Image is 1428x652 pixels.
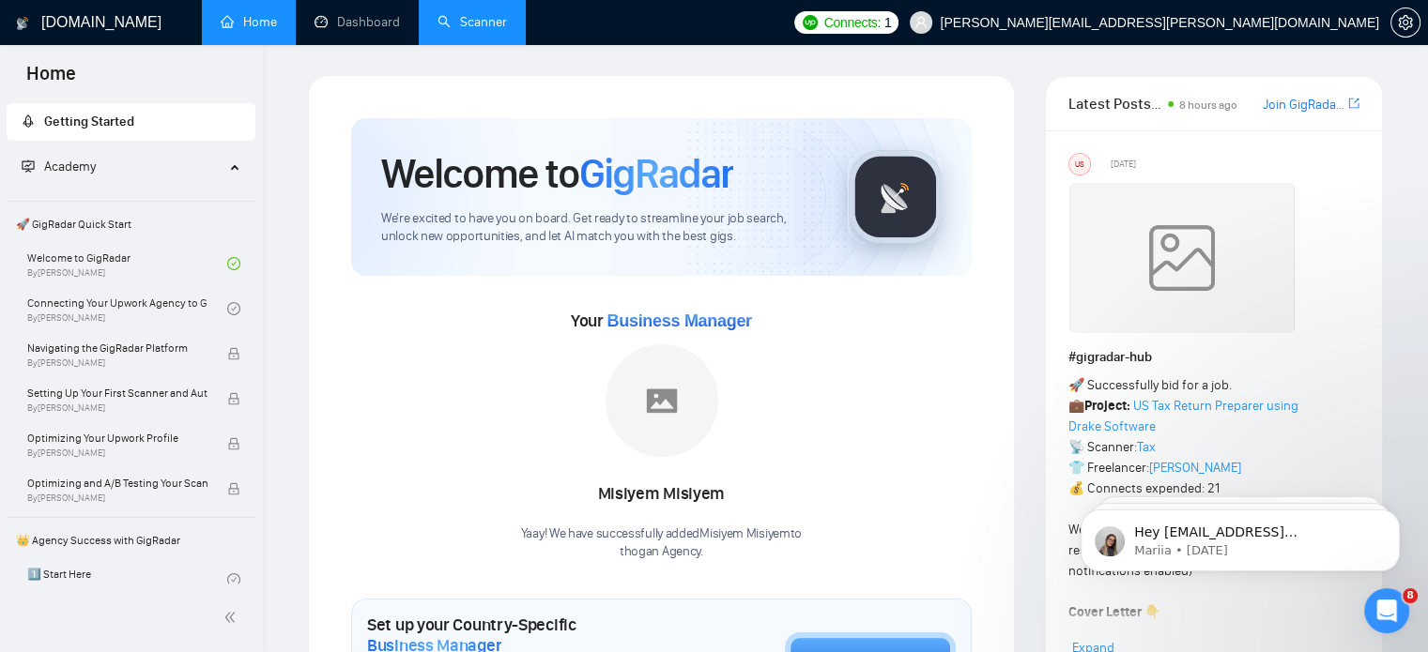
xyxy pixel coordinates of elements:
[22,159,96,174] span: Academy
[27,339,207,357] span: Navigating the GigRadar Platform
[521,543,802,561] p: thogan Agency .
[27,357,207,369] span: By [PERSON_NAME]
[1111,156,1136,173] span: [DATE]
[44,159,96,174] span: Academy
[1069,154,1090,174] div: US
[849,150,943,244] img: gigradar-logo.png
[22,159,35,173] span: fund-projection-screen
[607,311,751,330] span: Business Manager
[221,14,277,30] a: homeHome
[1068,347,1359,368] h1: # gigradar-hub
[27,474,207,493] span: Optimizing and A/B Testing Your Scanner for Better Results
[1069,183,1295,333] img: weqQh+iSagEgQAAAABJRU5ErkJggg==
[227,437,240,450] span: lock
[11,60,91,99] span: Home
[1391,15,1420,30] span: setting
[227,302,240,315] span: check-circle
[1068,92,1162,115] span: Latest Posts from the GigRadar Community
[579,148,733,199] span: GigRadar
[438,14,507,30] a: searchScanner
[227,392,240,405] span: lock
[1084,398,1130,414] strong: Project:
[884,12,892,33] span: 1
[1137,439,1156,455] a: Tax
[27,384,207,402] span: Setting Up Your First Scanner and Auto-Bidder
[571,311,752,331] span: Your
[1364,588,1409,633] iframe: Intercom live chat
[521,478,802,510] div: Misiyem Misiyem
[914,16,928,29] span: user
[44,114,134,129] span: Getting Started
[8,522,253,559] span: 👑 Agency Success with GigRadar
[27,243,227,284] a: Welcome to GigRadarBy[PERSON_NAME]
[27,493,207,504] span: By [PERSON_NAME]
[8,205,253,243] span: 🚀 GigRadar Quick Start
[1390,15,1420,30] a: setting
[1390,8,1420,38] button: setting
[381,210,818,246] span: We're excited to have you on board. Get ready to streamline your job search, unlock new opportuni...
[223,608,242,627] span: double-left
[824,12,881,33] span: Connects:
[227,347,240,360] span: lock
[27,402,207,414] span: By [PERSON_NAME]
[381,148,733,199] h1: Welcome to
[1348,96,1359,111] span: export
[1403,588,1418,603] span: 8
[1263,95,1344,115] a: Join GigRadar Slack Community
[27,288,227,329] a: Connecting Your Upwork Agency to GigRadarBy[PERSON_NAME]
[227,257,240,270] span: check-circle
[27,559,227,600] a: 1️⃣ Start Here
[521,525,802,561] div: Yaay! We have successfully added Misiyem Misiyem to
[1068,604,1160,620] strong: Cover Letter 👇
[1149,460,1241,476] a: [PERSON_NAME]
[315,14,400,30] a: dashboardDashboard
[22,114,35,128] span: rocket
[803,15,818,30] img: upwork-logo.png
[606,344,718,457] img: placeholder.png
[1348,95,1359,113] a: export
[27,447,207,459] span: By [PERSON_NAME]
[1068,398,1298,434] a: US Tax Return Preparer using Drake Software
[16,8,29,38] img: logo
[227,573,240,586] span: check-circle
[1052,470,1428,601] iframe: Intercom notifications message
[7,103,255,141] li: Getting Started
[27,429,207,447] span: Optimizing Your Upwork Profile
[227,482,240,495] span: lock
[1179,99,1237,112] span: 8 hours ago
